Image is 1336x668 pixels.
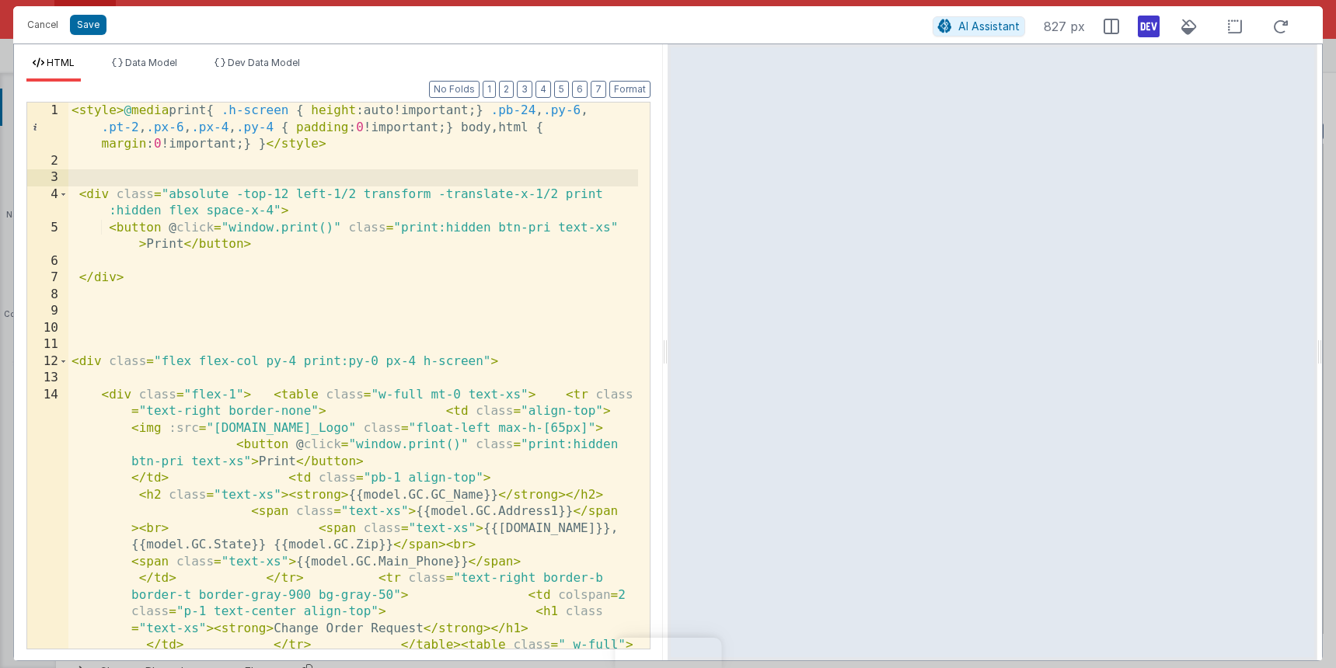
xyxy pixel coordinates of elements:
div: 4 [27,186,68,220]
button: Save [70,15,106,35]
button: 2 [499,81,514,98]
div: 9 [27,303,68,320]
button: 4 [535,81,551,98]
button: Cancel [19,14,66,36]
span: Dev Data Model [228,57,300,68]
button: 7 [591,81,606,98]
div: 8 [27,287,68,304]
button: 5 [554,81,569,98]
div: 10 [27,320,68,337]
div: 1 [27,103,68,153]
div: 7 [27,270,68,287]
div: 12 [27,353,68,371]
button: Format [609,81,651,98]
div: 13 [27,370,68,387]
span: Data Model [125,57,177,68]
div: 6 [27,253,68,270]
span: HTML [47,57,75,68]
button: 6 [572,81,588,98]
div: 5 [27,220,68,253]
div: 2 [27,153,68,170]
div: 3 [27,169,68,186]
div: 11 [27,336,68,353]
button: AI Assistant [933,16,1025,37]
span: AI Assistant [958,19,1020,33]
button: 3 [517,81,532,98]
button: 1 [483,81,496,98]
span: 827 px [1044,17,1085,36]
button: No Folds [429,81,480,98]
